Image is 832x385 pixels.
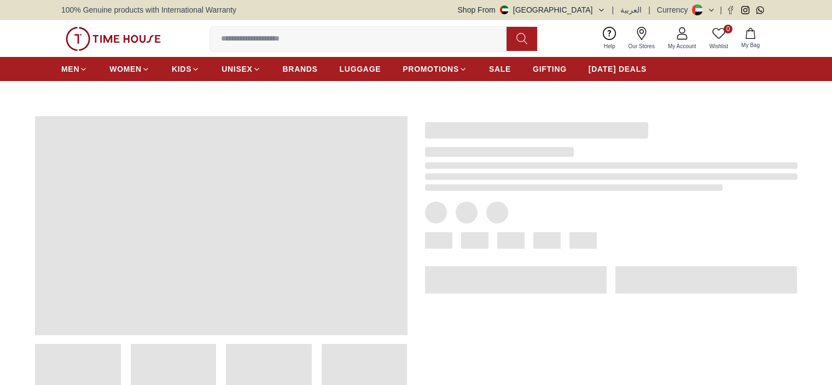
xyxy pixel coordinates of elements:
span: LUGGAGE [340,64,381,74]
span: WOMEN [109,64,142,74]
a: Instagram [741,6,749,14]
span: My Bag [737,41,764,49]
span: Help [600,42,620,50]
span: MEN [61,64,79,74]
a: MEN [61,59,88,79]
span: SALE [489,64,511,74]
span: | [648,4,650,15]
span: | [612,4,614,15]
span: | [720,4,722,15]
span: Wishlist [705,42,732,50]
a: GIFTING [533,59,567,79]
a: WOMEN [109,59,150,79]
a: Whatsapp [756,6,764,14]
button: My Bag [735,26,766,51]
a: UNISEX [222,59,260,79]
span: 0 [724,25,732,33]
img: United Arab Emirates [500,5,509,14]
a: BRANDS [283,59,318,79]
span: KIDS [172,64,191,74]
a: Our Stores [622,25,661,53]
span: GIFTING [533,64,567,74]
a: KIDS [172,59,200,79]
img: ... [66,27,161,51]
span: Our Stores [624,42,659,50]
span: BRANDS [283,64,318,74]
a: Help [597,25,622,53]
span: PROMOTIONS [403,64,459,74]
span: UNISEX [222,64,252,74]
div: Currency [657,4,693,15]
a: SALE [489,59,511,79]
span: [DATE] DEALS [589,64,647,74]
a: Facebook [726,6,735,14]
button: العربية [620,4,642,15]
a: 0Wishlist [703,25,735,53]
a: [DATE] DEALS [589,59,647,79]
button: Shop From[GEOGRAPHIC_DATA] [458,4,606,15]
span: My Account [664,42,701,50]
a: PROMOTIONS [403,59,467,79]
a: LUGGAGE [340,59,381,79]
span: 100% Genuine products with International Warranty [61,4,236,15]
